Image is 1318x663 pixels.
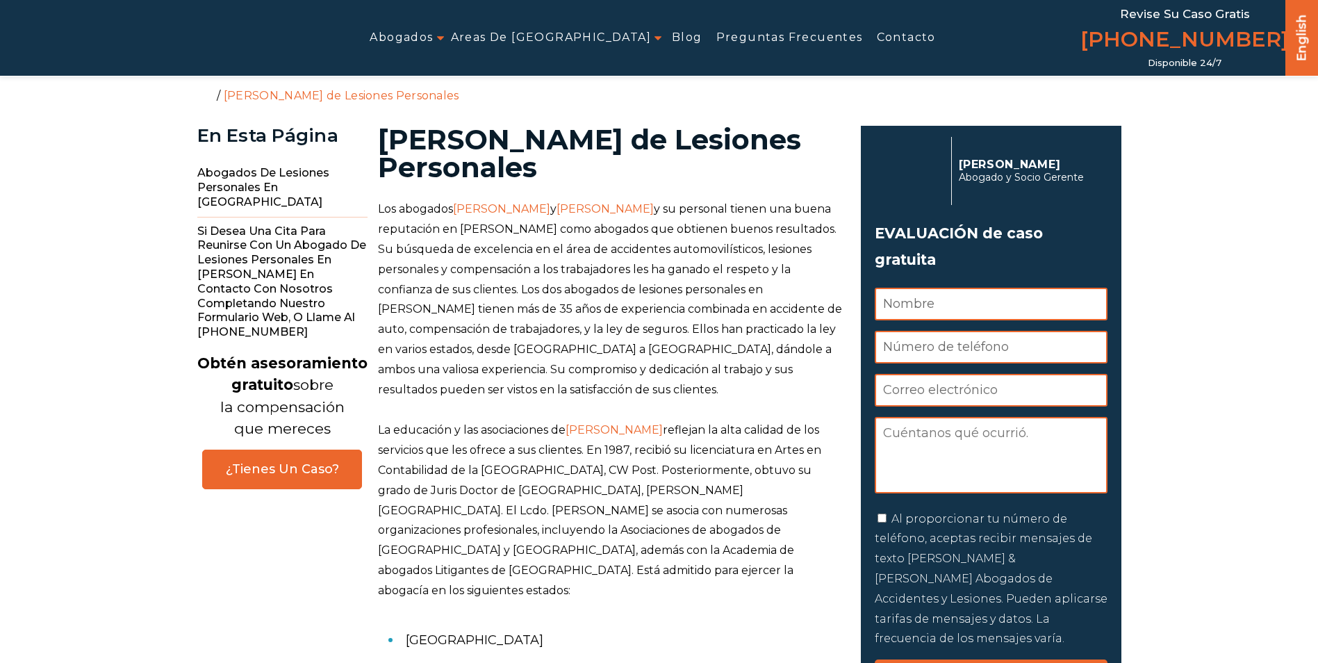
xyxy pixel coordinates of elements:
[197,126,368,146] div: En Esta Página
[197,218,368,347] span: Si desea una cita para reunirse con un abogado de lesiones personales en [PERSON_NAME] en contact...
[566,423,663,436] a: [PERSON_NAME]
[217,461,347,477] span: ¿tienes Un Caso?
[875,512,1107,646] label: Al proporcionar tu número de teléfono, aceptas recibir mensajes de texto [PERSON_NAME] & [PERSON_...
[1148,58,1221,69] span: Disponible 24/7
[197,159,368,217] span: Abogados de Lesiones Personales en [GEOGRAPHIC_DATA]
[875,288,1107,320] input: Nombre
[875,220,1107,273] span: EVALUACIÓN de caso gratuita
[370,22,433,54] a: Abogados
[8,22,225,55] img: Auger & Auger Accident and Injury Lawyers Logo
[202,450,362,489] a: ¿tienes Un Caso?
[406,622,844,658] li: [GEOGRAPHIC_DATA]
[716,22,863,54] a: Preguntas Frecuentes
[220,89,463,102] li: [PERSON_NAME] de Lesiones Personales
[378,126,844,181] h1: [PERSON_NAME] de Lesiones Personales
[875,331,1107,363] input: Número de teléfono
[1120,7,1250,21] span: Revise su caso gratis
[877,22,936,54] a: Contacto
[959,158,1100,171] p: [PERSON_NAME]
[875,136,944,206] img: Herbert Auger
[451,22,651,54] a: Areas de [GEOGRAPHIC_DATA]
[378,420,844,600] p: La educación y las asociaciones de reflejan la alta calidad de los servicios que les ofrece a sus...
[197,352,368,440] p: sobre la compensación que mereces
[378,199,844,400] p: Los abogados y y su personal tienen una buena reputación en [PERSON_NAME] como abogados que obtie...
[197,354,368,394] strong: Obtén asesoramiento gratuito
[201,88,213,101] a: Home
[453,202,550,215] a: [PERSON_NAME]
[557,202,654,215] a: [PERSON_NAME]
[672,22,702,54] a: Blog
[959,171,1100,184] span: Abogado y Socio Gerente
[1080,24,1289,58] a: [PHONE_NUMBER]
[875,374,1107,407] input: Correo electrónico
